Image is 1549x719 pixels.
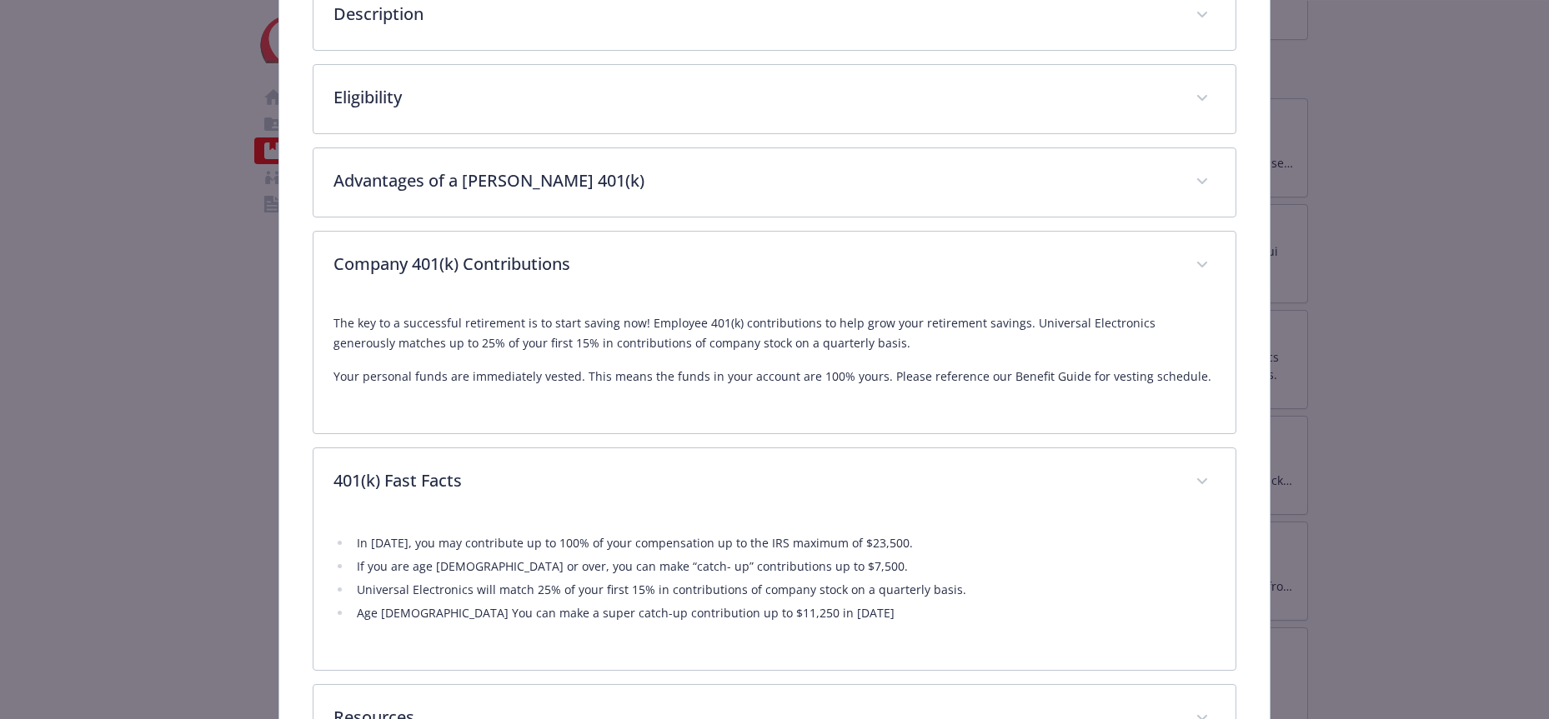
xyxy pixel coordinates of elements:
li: Age [DEMOGRAPHIC_DATA] You can make a super catch-up contribution up to $11,250 in [DATE] [352,603,1215,623]
p: The key to a successful retirement is to start saving now! Employee 401(k) contributions to help ... [333,313,1215,353]
li: Universal Electronics will match 25% of your first 15% in contributions of company stock on a qua... [352,580,1215,600]
p: Your personal funds are immediately vested. This means the funds in your account are 100% yours. ... [333,367,1215,387]
div: Advantages of a [PERSON_NAME] 401(k) [313,148,1235,217]
div: 401(k) Fast Facts [313,448,1235,517]
p: Company 401(k) Contributions [333,252,1175,277]
div: Company 401(k) Contributions [313,232,1235,300]
p: Eligibility [333,85,1175,110]
div: 401(k) Fast Facts [313,517,1235,670]
p: Description [333,2,1175,27]
p: 401(k) Fast Facts [333,468,1175,493]
li: In [DATE], you may contribute up to 100% of your compensation up to the IRS maximum of $23,500. [352,533,1215,553]
div: Company 401(k) Contributions [313,300,1235,433]
p: Advantages of a [PERSON_NAME] 401(k) [333,168,1175,193]
div: Eligibility [313,65,1235,133]
li: If you are age [DEMOGRAPHIC_DATA] or over, you can make “catch- up” contributions up to $7,500. [352,557,1215,577]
